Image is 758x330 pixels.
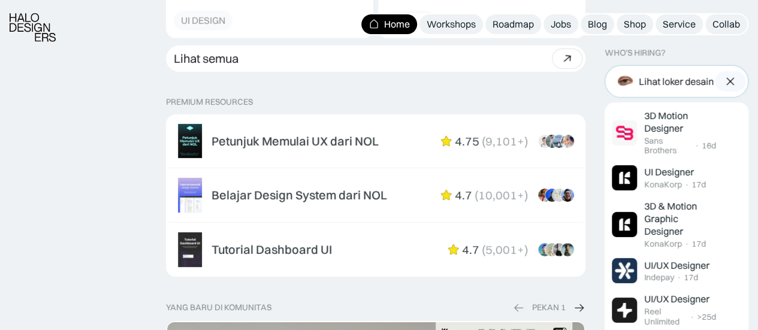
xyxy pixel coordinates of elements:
[644,293,709,305] div: UI/UX Designer
[485,243,524,257] div: 5,001+
[482,243,485,257] div: (
[166,302,271,313] div: yang baru di komunitas
[694,141,699,151] div: ·
[684,238,689,249] div: ·
[644,238,682,249] div: KonaKorp
[455,188,472,202] div: 4.7
[677,273,681,283] div: ·
[624,18,646,31] div: Shop
[166,46,585,72] a: Lihat semua
[361,14,417,34] a: Home
[617,14,653,34] a: Shop
[532,302,566,313] div: PEKAN 1
[644,180,682,190] div: KonaKorp
[524,243,528,257] div: )
[612,297,637,322] img: Job Image
[212,134,379,149] div: Petunjuk Memulai UX dari NOL
[478,188,524,202] div: 10,001+
[524,134,528,149] div: )
[644,200,716,237] div: 3D & Motion Graphic Designer
[607,105,746,161] a: Job Image3D Motion DesignerSans Brothers·16d
[684,180,689,190] div: ·
[612,165,637,190] img: Job Image
[691,238,706,249] div: 17d
[607,161,746,195] a: Job ImageUI DesignerKonaKorp·17d
[644,259,709,271] div: UI/UX Designer
[644,307,687,327] div: Reel Unlimited
[712,18,740,31] div: Collab
[174,52,238,66] div: Lihat semua
[462,243,479,257] div: 4.7
[684,273,698,283] div: 17d
[581,14,614,34] a: Blog
[663,18,696,31] div: Service
[644,273,674,283] div: Indepay
[212,188,387,202] div: Belajar Design System dari NOL
[607,253,746,288] a: Job ImageUI/UX DesignerIndepay·17d
[644,135,692,156] div: Sans Brothers
[705,14,747,34] a: Collab
[485,14,541,34] a: Roadmap
[212,243,332,257] div: Tutorial Dashboard UI
[605,48,665,58] div: WHO’S HIRING?
[612,120,637,145] img: Job Image
[543,14,578,34] a: Jobs
[168,225,583,274] a: Tutorial Dashboard UI4.7(5,001+)
[639,75,714,87] div: Lihat loker desain
[493,18,534,31] div: Roadmap
[482,134,485,149] div: (
[588,18,607,31] div: Blog
[644,166,694,178] div: UI Designer
[485,134,524,149] div: 9,101+
[691,180,706,190] div: 17d
[168,171,583,220] a: Belajar Design System dari NOL4.7(10,001+)
[612,258,637,283] img: Job Image
[455,134,479,149] div: 4.75
[524,188,528,202] div: )
[702,141,716,151] div: 16d
[427,18,476,31] div: Workshops
[644,110,716,135] div: 3D Motion Designer
[690,311,694,322] div: ·
[384,18,410,31] div: Home
[607,195,746,253] a: Job Image3D & Motion Graphic DesignerKonaKorp·17d
[419,14,483,34] a: Workshops
[168,117,583,166] a: Petunjuk Memulai UX dari NOL4.75(9,101+)
[697,311,716,322] div: >25d
[475,188,478,202] div: (
[612,212,637,237] img: Job Image
[551,18,571,31] div: Jobs
[166,97,585,107] p: PREMIUM RESOURCES
[656,14,703,34] a: Service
